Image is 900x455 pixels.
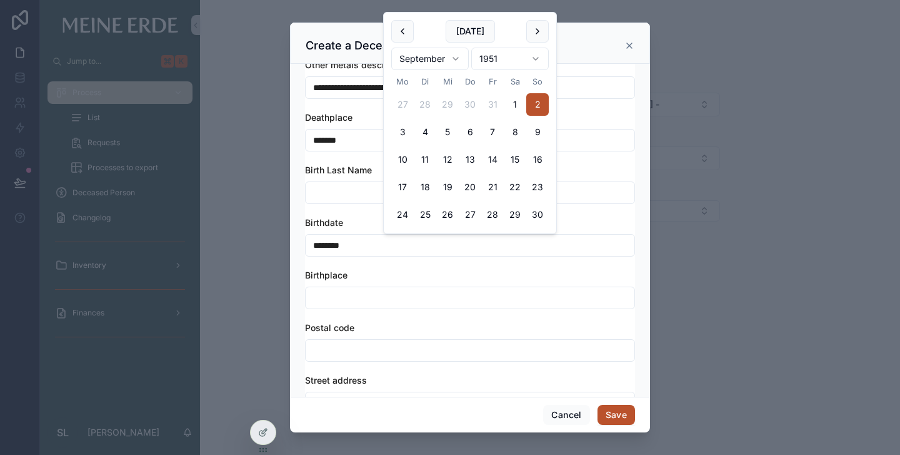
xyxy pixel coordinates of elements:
[391,75,549,226] table: September 1951
[391,121,414,143] button: Montag, 3. September 1951
[436,93,459,116] button: Mittwoch, 29. August 1951
[436,75,459,88] th: Mittwoch
[481,203,504,226] button: Freitag, 28. September 1951
[526,176,549,198] button: Sonntag, 23. September 1951
[414,148,436,171] button: Dienstag, 11. September 1951
[305,59,409,70] span: Other metals description
[391,148,414,171] button: Montag, 10. September 1951
[459,176,481,198] button: Donnerstag, 20. September 1951
[306,38,451,53] h3: Create a Deceased Person
[526,203,549,226] button: Sonntag, 30. September 1951
[305,322,354,333] span: Postal code
[481,148,504,171] button: Freitag, 14. September 1951
[446,20,495,43] button: [DATE]
[414,75,436,88] th: Dienstag
[459,75,481,88] th: Donnerstag
[526,121,549,143] button: Sonntag, 9. September 1951
[504,75,526,88] th: Samstag
[305,165,372,175] span: Birth Last Name
[481,176,504,198] button: Freitag, 21. September 1951
[526,148,549,171] button: Sonntag, 16. September 1951
[597,405,635,425] button: Save
[481,93,504,116] button: Freitag, 31. August 1951
[436,148,459,171] button: Mittwoch, 12. September 1951
[504,121,526,143] button: Samstag, 8. September 1951
[459,148,481,171] button: Donnerstag, 13. September 1951
[459,93,481,116] button: Donnerstag, 30. August 1951
[305,112,352,123] span: Deathplace
[481,75,504,88] th: Freitag
[526,75,549,88] th: Sonntag
[481,121,504,143] button: Freitag, 7. September 1951
[459,203,481,226] button: Donnerstag, 27. September 1951
[391,75,414,88] th: Montag
[543,405,589,425] button: Cancel
[305,270,347,280] span: Birthplace
[436,176,459,198] button: Mittwoch, 19. September 1951
[305,375,367,386] span: Street address
[504,176,526,198] button: Samstag, 22. September 1951
[414,203,436,226] button: Dienstag, 25. September 1951
[414,121,436,143] button: Dienstag, 4. September 1951
[414,176,436,198] button: Dienstag, 18. September 1951
[305,217,343,228] span: Birthdate
[391,176,414,198] button: Montag, 17. September 1951
[436,121,459,143] button: Mittwoch, 5. September 1951
[391,93,414,116] button: Montag, 27. August 1951
[459,121,481,143] button: Donnerstag, 6. September 1951
[504,148,526,171] button: Samstag, 15. September 1951
[436,203,459,226] button: Mittwoch, 26. September 1951
[504,203,526,226] button: Samstag, 29. September 1951
[414,93,436,116] button: Dienstag, 28. August 1951
[504,93,526,116] button: Samstag, 1. September 1951
[391,203,414,226] button: Montag, 24. September 1951
[526,93,549,116] button: Sonntag, 2. September 1951, selected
